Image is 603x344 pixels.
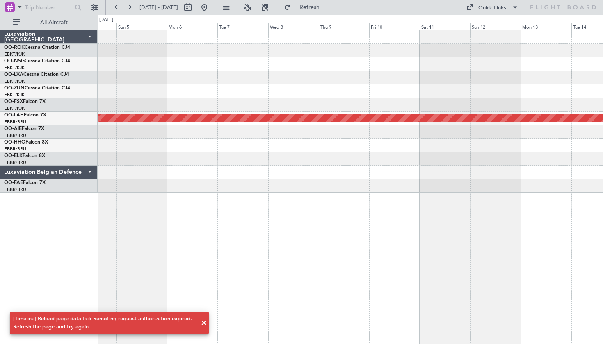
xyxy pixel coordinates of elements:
span: OO-NSG [4,59,25,64]
a: OO-FSXFalcon 7X [4,99,46,104]
a: EBKT/KJK [4,78,25,84]
a: EBKT/KJK [4,65,25,71]
div: Sat 11 [420,23,470,30]
a: OO-ROKCessna Citation CJ4 [4,45,70,50]
span: OO-HHO [4,140,25,145]
a: OO-HHOFalcon 8X [4,140,48,145]
a: OO-LAHFalcon 7X [4,113,46,118]
div: Thu 9 [319,23,369,30]
a: EBBR/BRU [4,119,26,125]
span: All Aircraft [21,20,87,25]
span: OO-ZUN [4,86,25,91]
span: OO-ELK [4,153,23,158]
a: EBKT/KJK [4,105,25,112]
a: EBBR/BRU [4,132,26,139]
span: Refresh [292,5,327,10]
span: OO-FSX [4,99,23,104]
div: Quick Links [478,4,506,12]
button: Quick Links [462,1,523,14]
input: Trip Number [25,1,72,14]
a: OO-AIEFalcon 7X [4,126,44,131]
button: Refresh [280,1,329,14]
button: All Aircraft [9,16,89,29]
a: EBKT/KJK [4,92,25,98]
a: OO-ELKFalcon 8X [4,153,45,158]
span: OO-LAH [4,113,24,118]
div: Sun 12 [470,23,521,30]
a: OO-FAEFalcon 7X [4,180,46,185]
span: OO-AIE [4,126,22,131]
span: [DATE] - [DATE] [139,4,178,11]
a: OO-NSGCessna Citation CJ4 [4,59,70,64]
div: Sun 5 [116,23,167,30]
div: Tue 7 [217,23,268,30]
span: OO-ROK [4,45,25,50]
div: Wed 8 [268,23,319,30]
div: Fri 10 [369,23,420,30]
span: OO-FAE [4,180,23,185]
div: [DATE] [99,16,113,23]
a: EBKT/KJK [4,51,25,57]
a: OO-ZUNCessna Citation CJ4 [4,86,70,91]
div: [Timeline] Reload page data fail: Remoting request authorization expired. Refresh the page and tr... [13,315,196,331]
span: OO-LXA [4,72,23,77]
a: EBBR/BRU [4,187,26,193]
a: OO-LXACessna Citation CJ4 [4,72,69,77]
a: EBBR/BRU [4,146,26,152]
a: EBBR/BRU [4,159,26,166]
div: Mon 6 [167,23,217,30]
div: Mon 13 [521,23,571,30]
